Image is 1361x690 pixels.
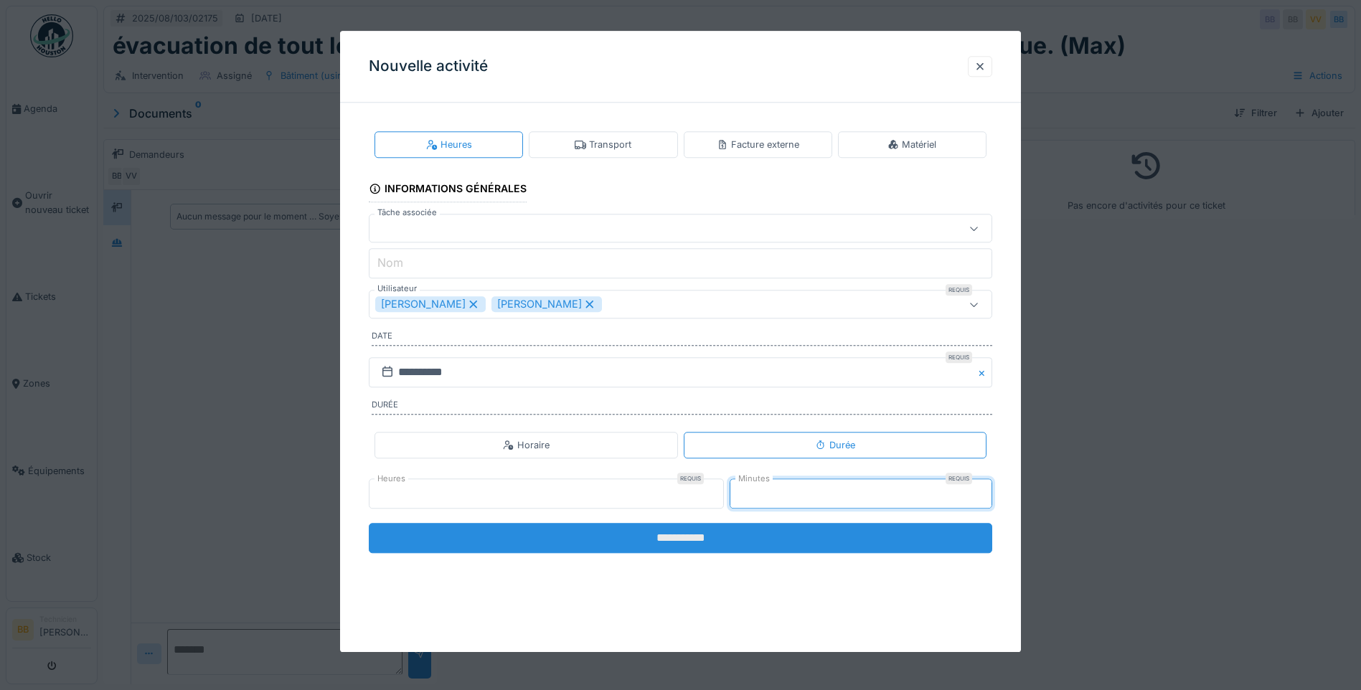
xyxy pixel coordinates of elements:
[369,57,488,75] h3: Nouvelle activité
[717,138,799,151] div: Facture externe
[375,283,420,296] label: Utilisateur
[426,138,472,151] div: Heures
[735,473,773,485] label: Minutes
[677,473,704,484] div: Requis
[815,438,855,452] div: Durée
[375,473,408,485] label: Heures
[575,138,631,151] div: Transport
[887,138,936,151] div: Matériel
[946,285,972,296] div: Requis
[375,297,486,313] div: [PERSON_NAME]
[503,438,550,452] div: Horaire
[491,297,602,313] div: [PERSON_NAME]
[976,357,992,387] button: Close
[372,399,992,415] label: Durée
[946,473,972,484] div: Requis
[375,207,440,219] label: Tâche associée
[369,178,527,202] div: Informations générales
[946,351,972,363] div: Requis
[372,331,992,346] label: Date
[375,255,406,272] label: Nom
